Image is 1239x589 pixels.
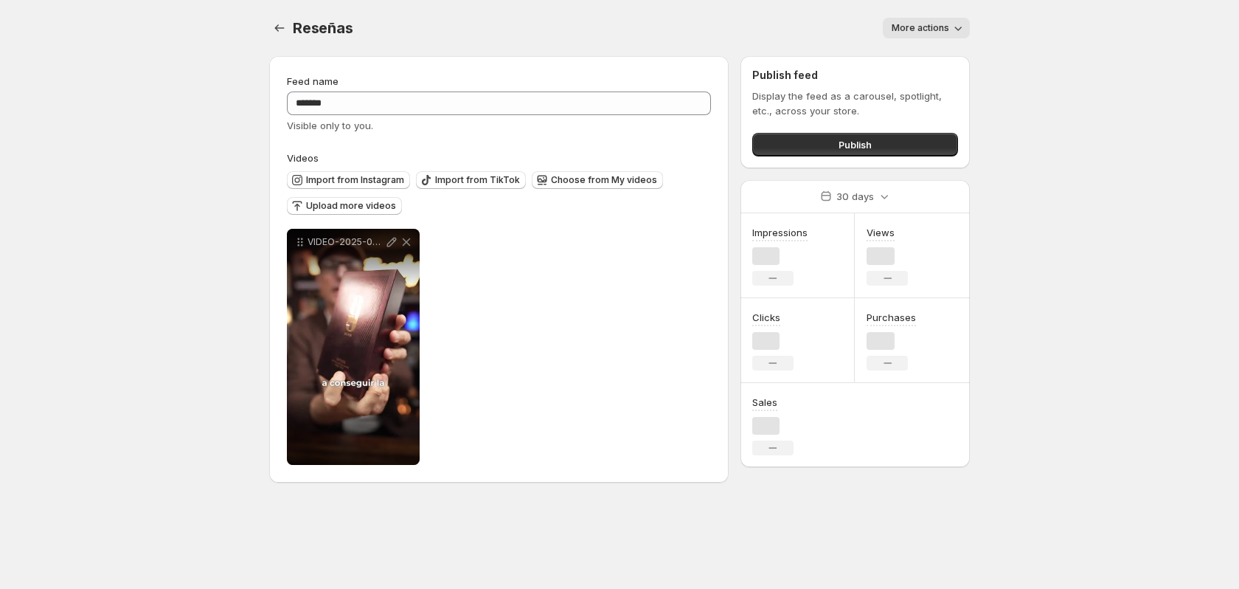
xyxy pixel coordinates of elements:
button: More actions [883,18,970,38]
div: VIDEO-2025-08-10-18-39-30 [287,229,420,465]
span: Choose from My videos [551,174,657,186]
h3: Impressions [752,225,808,240]
button: Import from Instagram [287,171,410,189]
button: Publish [752,133,958,156]
span: Videos [287,152,319,164]
span: Import from Instagram [306,174,404,186]
span: Publish [839,137,872,152]
h3: Sales [752,395,777,410]
h3: Views [867,225,895,240]
h3: Clicks [752,310,780,325]
button: Settings [269,18,290,38]
button: Import from TikTok [416,171,526,189]
button: Upload more videos [287,197,402,215]
span: More actions [892,22,949,34]
span: Import from TikTok [435,174,520,186]
p: VIDEO-2025-08-10-18-39-30 [308,236,384,248]
p: Display the feed as a carousel, spotlight, etc., across your store. [752,89,958,118]
h2: Publish feed [752,68,958,83]
span: Reseñas [293,19,353,37]
h3: Purchases [867,310,916,325]
p: 30 days [836,189,874,204]
span: Upload more videos [306,200,396,212]
button: Choose from My videos [532,171,663,189]
span: Feed name [287,75,339,87]
span: Visible only to you. [287,120,373,131]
